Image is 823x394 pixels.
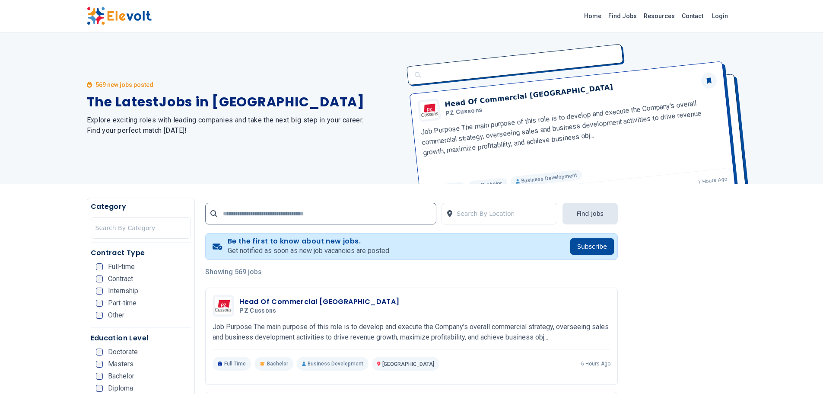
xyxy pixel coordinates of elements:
[562,203,618,224] button: Find Jobs
[707,7,733,25] a: Login
[91,248,191,258] h5: Contract Type
[108,288,138,295] span: Internship
[570,238,614,255] button: Subscribe
[205,267,618,277] p: Showing 569 jobs
[228,246,391,256] p: Get notified as soon as new job vacancies are posted.
[215,297,232,314] img: PZ Cussons
[108,361,133,368] span: Masters
[96,288,103,295] input: Internship
[96,349,103,356] input: Doctorate
[382,361,434,367] span: [GEOGRAPHIC_DATA]
[267,360,288,367] span: Bachelor
[239,307,276,315] span: PZ Cussons
[213,322,610,343] p: Job Purpose The main purpose of this role is to develop and execute the Company's overall commerc...
[108,263,135,270] span: Full-time
[96,300,103,307] input: Part-time
[678,9,707,23] a: Contact
[87,7,152,25] img: Elevolt
[87,115,401,136] h2: Explore exciting roles with leading companies and take the next big step in your career. Find you...
[581,360,610,367] p: 6 hours ago
[239,297,399,307] h3: Head Of Commercial [GEOGRAPHIC_DATA]
[108,373,134,380] span: Bachelor
[87,94,401,110] h1: The Latest Jobs in [GEOGRAPHIC_DATA]
[96,373,103,380] input: Bachelor
[96,385,103,392] input: Diploma
[108,312,124,319] span: Other
[581,9,605,23] a: Home
[91,333,191,343] h5: Education Level
[213,357,251,371] p: Full Time
[108,275,133,282] span: Contract
[108,385,133,392] span: Diploma
[96,263,103,270] input: Full-time
[96,312,103,319] input: Other
[108,300,137,307] span: Part-time
[297,357,369,371] p: Business Development
[213,295,610,371] a: PZ CussonsHead Of Commercial [GEOGRAPHIC_DATA]PZ CussonsJob Purpose The main purpose of this role...
[96,275,103,282] input: Contract
[95,80,153,89] p: 569 new jobs posted
[605,9,640,23] a: Find Jobs
[91,202,191,212] h5: Category
[108,349,138,356] span: Doctorate
[640,9,678,23] a: Resources
[96,361,103,368] input: Masters
[228,237,391,246] h4: Be the first to know about new jobs.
